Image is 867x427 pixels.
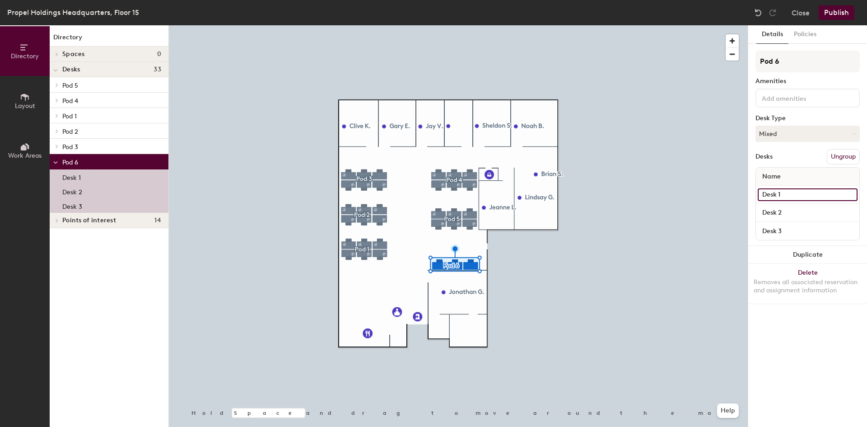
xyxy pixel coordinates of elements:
button: Duplicate [748,246,867,264]
button: Mixed [755,126,860,142]
input: Add amenities [760,92,841,103]
div: Propel Holdings Headquarters, Floor 15 [7,7,139,18]
button: Ungroup [827,149,860,164]
h1: Directory [50,33,168,47]
span: Pod 3 [62,143,78,151]
img: Undo [754,8,763,17]
p: Desk 2 [62,186,82,196]
div: Desks [755,153,773,160]
span: Pod 2 [62,128,78,136]
p: Desk 1 [62,171,81,182]
span: 14 [154,217,161,224]
span: Pod 1 [62,113,77,120]
button: Help [717,404,739,418]
input: Unnamed desk [758,225,858,237]
span: Pod 4 [62,97,78,105]
span: Layout [15,102,35,110]
span: 0 [157,51,161,58]
button: DeleteRemoves all associated reservation and assignment information [748,264,867,304]
span: Pod 6 [62,159,78,166]
p: Desk 3 [62,200,82,211]
span: Name [758,169,785,185]
button: Publish [819,5,854,20]
button: Policies [788,25,822,44]
div: Amenities [755,78,860,85]
button: Details [756,25,788,44]
span: Spaces [62,51,85,58]
input: Unnamed desk [758,206,858,219]
button: Close [792,5,810,20]
div: Removes all associated reservation and assignment information [754,278,862,295]
span: Work Areas [8,152,42,160]
span: Pod 5 [62,82,78,89]
img: Redo [768,8,777,17]
span: Desks [62,66,80,73]
span: 33 [154,66,161,73]
span: Points of interest [62,217,116,224]
span: Directory [11,52,39,60]
input: Unnamed desk [758,188,858,201]
div: Desk Type [755,115,860,122]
